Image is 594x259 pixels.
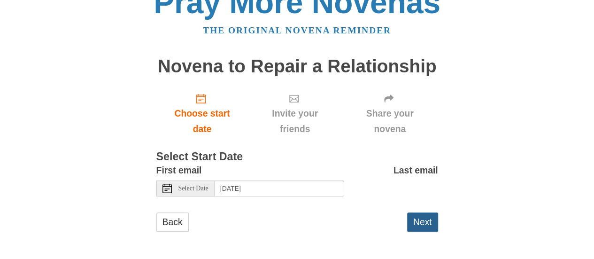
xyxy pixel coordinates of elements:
a: Back [156,212,189,232]
a: The original novena reminder [203,25,391,35]
h3: Select Start Date [156,151,438,163]
span: Invite your friends [257,106,332,137]
h1: Novena to Repair a Relationship [156,56,438,77]
button: Next [407,212,438,232]
label: First email [156,163,202,178]
span: Share your novena [351,106,429,137]
span: Select Date [178,185,208,192]
label: Last email [393,163,438,178]
span: Choose start date [166,106,239,137]
div: Click "Next" to confirm your start date first. [248,86,341,141]
div: Click "Next" to confirm your start date first. [342,86,438,141]
a: Choose start date [156,86,248,141]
